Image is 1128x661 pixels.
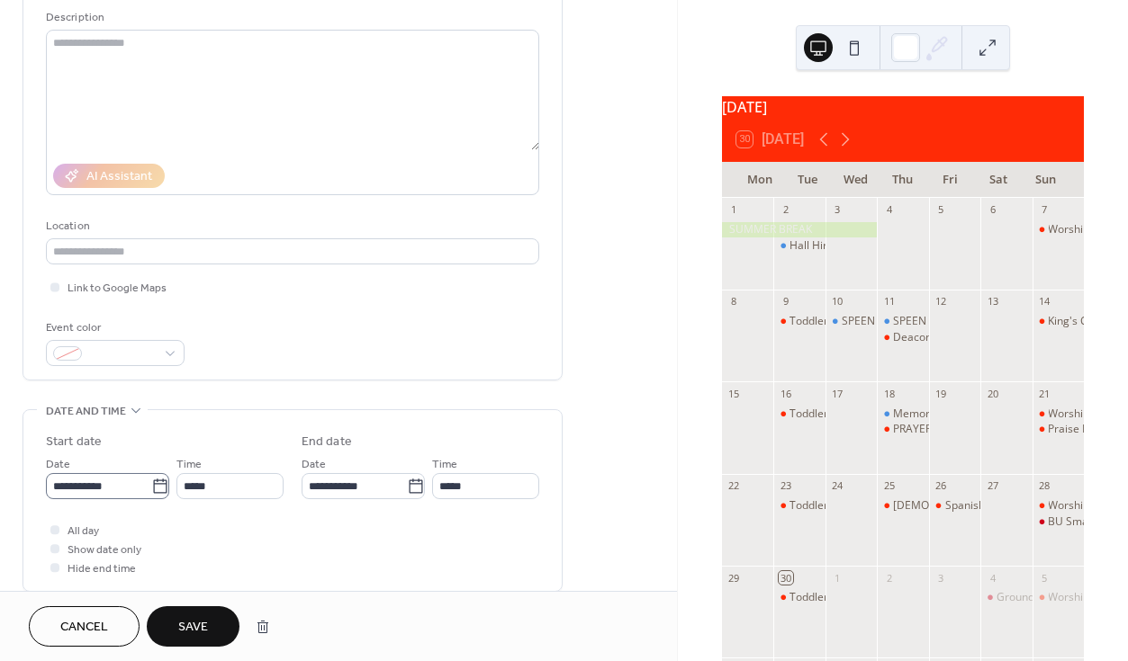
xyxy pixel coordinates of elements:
div: 4 [882,203,896,217]
div: Spanish Night with Quiz [945,498,1063,514]
div: PRAYER NIGHT [877,422,928,437]
div: BU Small Church Hub Event [1033,514,1084,530]
div: Location [46,217,536,236]
div: [DEMOGRAPHIC_DATA] Members Meeting [893,498,1107,514]
div: 5 [934,203,948,217]
div: 18 [882,387,896,400]
div: 3 [831,203,844,217]
div: Toddlers & Tiddlers [773,498,825,514]
div: Worship Service [1033,406,1084,422]
div: King's Cafe [1049,314,1105,329]
div: SUMMER BREAK [722,222,877,237]
div: 2 [882,571,896,585]
div: 16 [779,387,792,400]
button: Save [147,606,239,647]
div: Sun [1022,162,1069,198]
div: 29 [727,571,741,585]
div: 5 [1038,571,1051,585]
span: Show date only [68,541,141,560]
div: Church Members Meeting [877,498,928,514]
div: Memory Cafe [877,406,928,422]
div: Worship Service [1033,498,1084,514]
div: 23 [779,479,792,493]
div: SPEEN FESTIVAL [893,314,975,329]
span: Time [176,456,202,475]
div: Praise Night [1033,422,1084,437]
div: Toddlers & Tiddlers [773,314,825,329]
div: Thu [879,162,926,198]
div: 12 [934,295,948,308]
span: Save [178,619,208,638]
div: SPEEN FESTIVAL [877,314,928,329]
div: 1 [831,571,844,585]
div: 1 [727,203,741,217]
div: End date [302,433,352,451]
div: Toddlers & Tiddlers [790,590,888,605]
div: Memory Cafe [893,406,961,422]
div: PRAYER NIGHT [893,422,968,437]
div: 11 [882,295,896,308]
div: Toddlers & Tiddlers [790,314,888,329]
span: Cancel [60,619,108,638]
div: Worship Service with Communion [1033,590,1084,605]
div: Description [46,8,536,27]
div: 6 [986,203,999,217]
div: Toddlers & Tiddlers [790,406,888,422]
span: Date [302,456,326,475]
div: Ground Force [980,590,1032,605]
div: 15 [727,387,741,400]
div: Toddlers & Tiddlers [773,406,825,422]
button: Cancel [29,606,140,647]
div: 21 [1038,387,1051,400]
div: 27 [986,479,999,493]
div: Hall Hire [790,238,834,254]
div: Toddlers & Tiddlers [790,498,888,514]
div: 9 [779,295,792,308]
div: 20 [986,387,999,400]
div: Mon [736,162,784,198]
div: 28 [1038,479,1051,493]
div: 17 [831,387,844,400]
div: Fri [926,162,974,198]
span: Date [46,456,70,475]
div: Start date [46,433,102,451]
div: Spanish Night with Quiz [929,498,980,514]
div: Toddlers & Tiddlers [773,590,825,605]
div: Sat [974,162,1022,198]
div: 14 [1038,295,1051,308]
span: Time [432,456,457,475]
div: 26 [934,479,948,493]
div: 7 [1038,203,1051,217]
span: Hide end time [68,560,136,579]
span: Date and time [46,402,126,421]
div: Deacons Meeting [877,330,928,345]
div: 22 [727,479,741,493]
div: King's Cafe [1033,314,1084,329]
span: Link to Google Maps [68,280,167,299]
div: Hall Hire [773,238,825,254]
div: 2 [779,203,792,217]
div: SPEEN FESTIVAL [826,314,877,329]
div: SPEEN FESTIVAL [842,314,924,329]
span: All day [68,523,99,541]
div: Event color [46,318,181,337]
div: 4 [986,571,999,585]
div: Ground Force [997,590,1065,605]
div: 25 [882,479,896,493]
div: Deacons Meeting [893,330,981,345]
div: 19 [934,387,948,400]
div: 3 [934,571,948,585]
div: 10 [831,295,844,308]
div: 30 [779,571,792,585]
div: 8 [727,295,741,308]
div: 24 [831,479,844,493]
div: Worship Service and Regathering Meal [1033,222,1084,237]
div: 13 [986,295,999,308]
div: [DATE] [722,96,1084,118]
div: Wed [832,162,880,198]
div: Tue [784,162,832,198]
div: Praise Night [1049,422,1110,437]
